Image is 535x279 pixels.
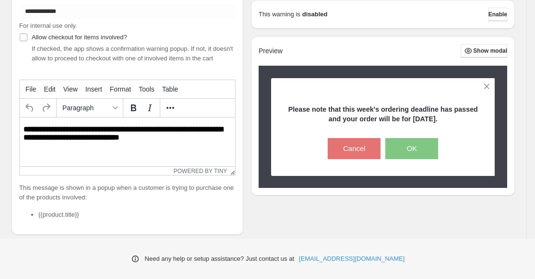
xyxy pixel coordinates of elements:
span: View [63,85,78,93]
span: If checked, the app shows a confirmation warning popup. If not, it doesn't allow to proceed to ch... [32,45,233,62]
span: For internal use only. [19,22,77,29]
li: {{product.title}} [38,210,236,220]
span: Show modal [473,47,507,55]
div: Resize [227,167,235,175]
p: This message is shown in a popup when a customer is trying to purchase one of the products involved: [19,183,236,202]
button: Formats [59,100,121,116]
h2: Preview [259,47,283,55]
button: Italic [142,100,158,116]
strong: disabled [302,10,328,19]
span: Insert [85,85,102,93]
button: Enable [488,8,507,21]
p: This warning is [259,10,300,19]
a: [EMAIL_ADDRESS][DOMAIN_NAME] [299,254,404,264]
span: Edit [44,85,56,93]
span: Table [162,85,178,93]
strong: Please note that this week's ordering deadline has passed and your order will be for [DATE]. [288,105,478,123]
button: Cancel [328,138,380,159]
button: Redo [38,100,54,116]
iframe: Rich Text Area [20,117,235,166]
span: Tools [139,85,155,93]
button: Bold [125,100,142,116]
span: File [25,85,36,93]
button: OK [385,138,438,159]
span: Allow checkout for items involved? [32,34,127,41]
span: Paragraph [62,104,109,112]
a: Powered by Tiny [174,168,227,174]
span: Enable [488,11,507,18]
button: Show modal [461,44,507,58]
button: More... [162,100,178,116]
span: Format [110,85,131,93]
button: Undo [22,100,38,116]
